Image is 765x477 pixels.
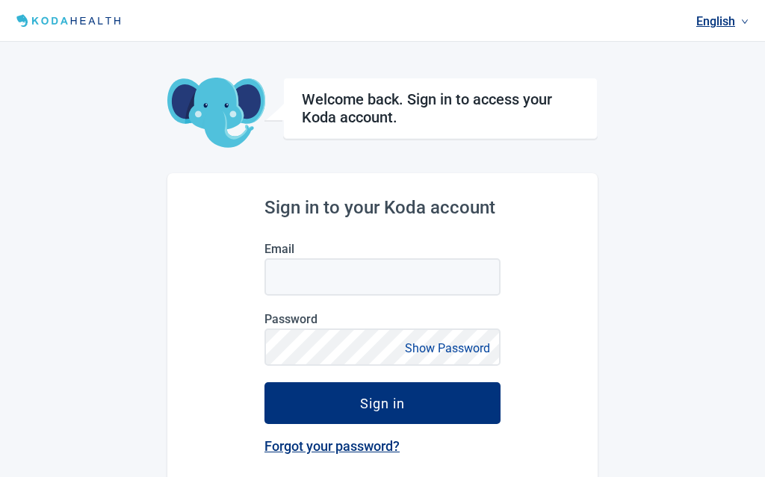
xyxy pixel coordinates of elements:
h2: Sign in to your Koda account [264,197,501,218]
img: Koda Elephant [167,78,265,149]
button: Show Password [400,338,495,358]
a: Forgot your password? [264,438,400,454]
label: Password [264,312,501,326]
img: Koda Health [12,12,128,30]
div: Sign in [360,396,405,411]
span: down [741,18,749,25]
button: Sign in [264,382,501,424]
label: Email [264,242,501,256]
h1: Welcome back. Sign in to access your Koda account. [302,90,579,126]
a: Current language: English [690,9,755,34]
